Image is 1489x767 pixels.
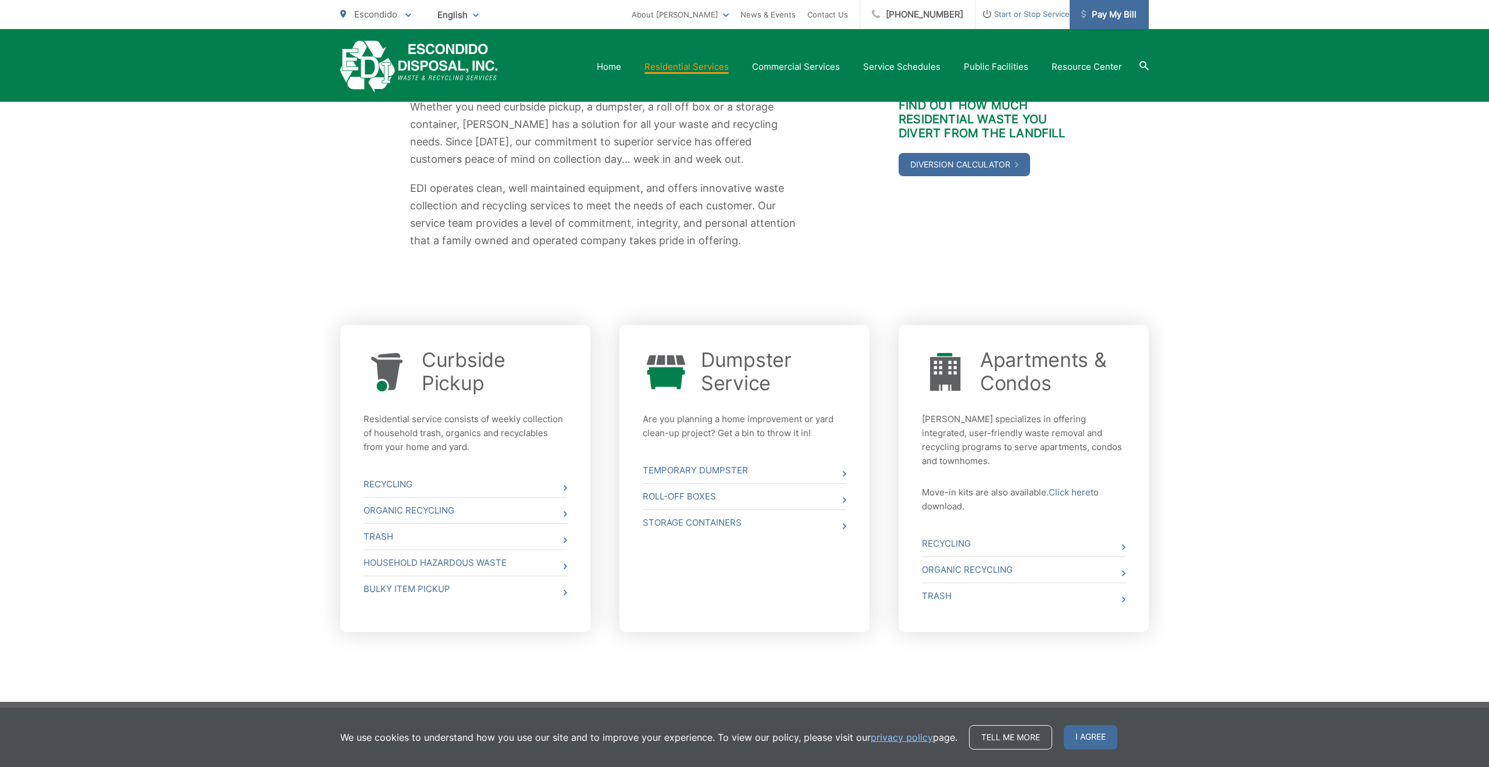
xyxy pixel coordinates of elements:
[1081,8,1137,22] span: Pay My Bill
[597,60,621,74] a: Home
[701,348,846,395] a: Dumpster Service
[643,510,846,536] a: Storage Containers
[632,8,729,22] a: About [PERSON_NAME]
[1052,60,1122,74] a: Resource Center
[752,60,840,74] a: Commercial Services
[807,8,848,22] a: Contact Us
[340,730,957,744] p: We use cookies to understand how you use our site and to improve your experience. To view our pol...
[340,41,498,92] a: EDCD logo. Return to the homepage.
[364,412,567,454] p: Residential service consists of weekly collection of household trash, organics and recyclables fr...
[922,557,1125,583] a: Organic Recycling
[643,484,846,509] a: Roll-Off Boxes
[643,412,846,440] p: Are you planning a home improvement or yard clean-up project? Get a bin to throw it in!
[980,348,1125,395] a: Apartments & Condos
[429,5,487,25] span: English
[1049,486,1091,500] a: Click here
[354,9,397,20] span: Escondido
[922,531,1125,556] a: Recycling
[364,498,567,523] a: Organic Recycling
[410,98,800,168] p: Whether you need curbside pickup, a dumpster, a roll off box or a storage container, [PERSON_NAME...
[899,153,1030,176] a: Diversion Calculator
[922,583,1125,609] a: Trash
[964,60,1028,74] a: Public Facilities
[422,348,567,395] a: Curbside Pickup
[740,8,796,22] a: News & Events
[863,60,941,74] a: Service Schedules
[364,576,567,602] a: Bulky Item Pickup
[410,180,800,249] p: EDI operates clean, well maintained equipment, and offers innovative waste collection and recycli...
[364,550,567,576] a: Household Hazardous Waste
[643,458,846,483] a: Temporary Dumpster
[644,60,729,74] a: Residential Services
[922,486,1125,513] p: Move-in kits are also available. to download.
[1064,725,1117,750] span: I agree
[899,98,1079,140] h3: Find out how much residential waste you divert from the landfill
[364,472,567,497] a: Recycling
[969,725,1052,750] a: Tell me more
[871,730,933,744] a: privacy policy
[364,524,567,550] a: Trash
[922,412,1125,468] p: [PERSON_NAME] specializes in offering integrated, user-friendly waste removal and recycling progr...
